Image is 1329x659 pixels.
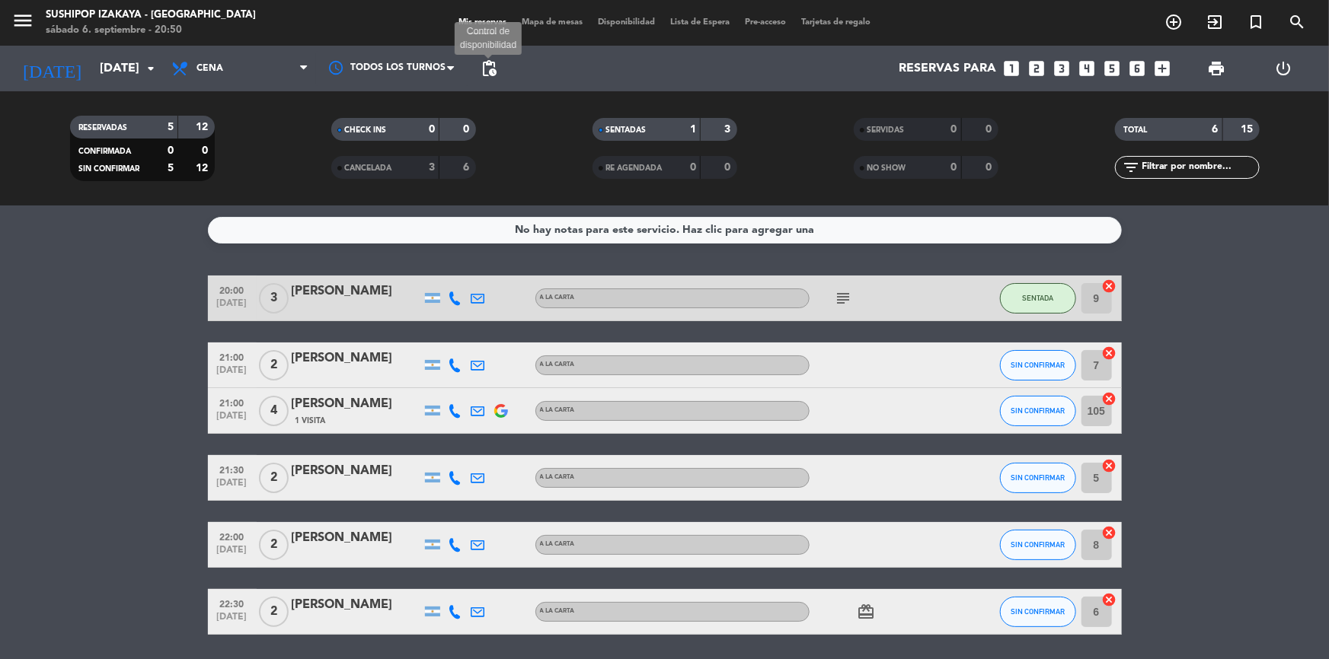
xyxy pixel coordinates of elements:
[1052,59,1072,78] i: looks_3
[79,148,132,155] span: CONFIRMADA
[1127,59,1147,78] i: looks_6
[1102,279,1117,294] i: cancel
[835,289,853,307] i: subject
[606,126,647,134] span: SENTADAS
[986,124,995,135] strong: 0
[690,124,696,135] strong: 1
[1000,350,1076,380] button: SIN CONFIRMAR
[1027,59,1046,78] i: looks_two
[1241,124,1256,135] strong: 15
[213,594,251,612] span: 22:30
[540,361,575,368] span: A LA CARTA
[1212,124,1219,135] strong: 6
[515,221,814,239] div: No hay notas para este servicio. Haz clic para agregar una
[345,126,387,134] span: CHECK INS
[429,162,435,173] strong: 3
[540,541,575,547] span: A LA CARTA
[1102,525,1117,540] i: cancel
[737,18,794,27] span: Pre-acceso
[1123,158,1141,177] i: filter_list
[663,18,737,27] span: Lista de Espera
[724,124,733,135] strong: 3
[213,281,251,298] span: 20:00
[213,365,251,383] span: [DATE]
[455,22,522,56] div: Control de disponibilidad
[11,9,34,32] i: menu
[213,527,251,545] span: 22:00
[142,59,160,78] i: arrow_drop_down
[292,394,421,414] div: [PERSON_NAME]
[296,415,326,427] span: 1 Visita
[11,52,92,85] i: [DATE]
[1206,13,1224,31] i: exit_to_app
[168,122,174,132] strong: 5
[451,18,514,27] span: Mis reservas
[345,164,392,172] span: CANCELADA
[1102,345,1117,361] i: cancel
[259,530,289,560] span: 2
[951,162,957,173] strong: 0
[1247,13,1265,31] i: turned_in_not
[540,294,575,301] span: A LA CARTA
[1000,530,1076,560] button: SIN CONFIRMAR
[1000,597,1076,627] button: SIN CONFIRMAR
[1275,59,1293,78] i: power_settings_new
[292,528,421,548] div: [PERSON_NAME]
[463,124,472,135] strong: 0
[1011,361,1065,369] span: SIN CONFIRMAR
[79,165,140,173] span: SIN CONFIRMAR
[11,9,34,37] button: menu
[986,162,995,173] strong: 0
[858,603,876,621] i: card_giftcard
[724,162,733,173] strong: 0
[1207,59,1225,78] span: print
[540,474,575,480] span: A LA CARTA
[540,407,575,413] span: A LA CARTA
[292,595,421,615] div: [PERSON_NAME]
[1102,458,1117,473] i: cancel
[46,23,256,38] div: sábado 6. septiembre - 20:50
[196,63,223,74] span: Cena
[1077,59,1097,78] i: looks_4
[292,282,421,301] div: [PERSON_NAME]
[1022,294,1053,302] span: SENTADA
[213,460,251,478] span: 21:30
[429,124,435,135] strong: 0
[494,404,508,418] img: google-logo.png
[168,163,174,174] strong: 5
[213,545,251,562] span: [DATE]
[213,348,251,365] span: 21:00
[867,126,905,134] span: SERVIDAS
[1164,13,1183,31] i: add_circle_outline
[1000,463,1076,493] button: SIN CONFIRMAR
[196,122,211,132] strong: 12
[213,411,251,428] span: [DATE]
[1141,159,1259,176] input: Filtrar por nombre...
[951,124,957,135] strong: 0
[259,597,289,627] span: 2
[1102,59,1122,78] i: looks_5
[1011,540,1065,549] span: SIN CONFIRMAR
[463,162,472,173] strong: 6
[690,162,696,173] strong: 0
[213,298,251,316] span: [DATE]
[1124,126,1148,134] span: TOTAL
[292,349,421,368] div: [PERSON_NAME]
[1011,406,1065,415] span: SIN CONFIRMAR
[899,62,996,76] span: Reservas para
[480,59,498,78] span: pending_actions
[1011,473,1065,482] span: SIN CONFIRMAR
[1152,59,1172,78] i: add_box
[1011,607,1065,616] span: SIN CONFIRMAR
[202,145,211,156] strong: 0
[46,8,256,23] div: Sushipop Izakaya - [GEOGRAPHIC_DATA]
[867,164,906,172] span: NO SHOW
[1102,391,1117,406] i: cancel
[514,18,590,27] span: Mapa de mesas
[794,18,878,27] span: Tarjetas de regalo
[292,461,421,481] div: [PERSON_NAME]
[606,164,663,172] span: RE AGENDADA
[259,283,289,314] span: 3
[1002,59,1021,78] i: looks_one
[1000,396,1076,426] button: SIN CONFIRMAR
